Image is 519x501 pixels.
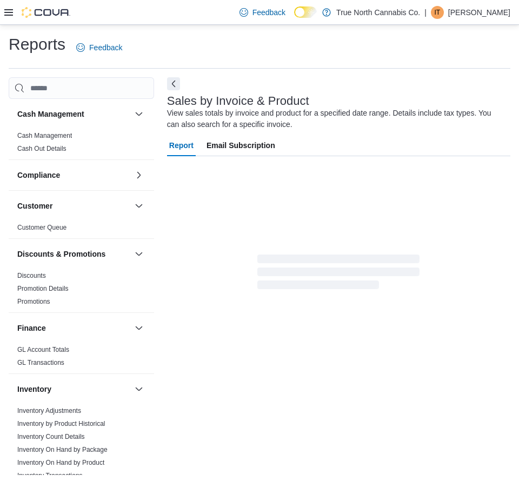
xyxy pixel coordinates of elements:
h3: Discounts & Promotions [17,249,105,259]
button: Inventory [132,383,145,396]
button: Cash Management [17,109,130,119]
div: View sales totals by invoice and product for a specified date range. Details include tax types. Y... [167,108,505,130]
button: Discounts & Promotions [17,249,130,259]
h3: Cash Management [17,109,84,119]
span: Loading [257,257,420,291]
div: Cash Management [9,129,154,159]
a: Promotion Details [17,285,69,292]
div: Isabella Thompson [431,6,444,19]
img: Cova [22,7,70,18]
h3: Inventory [17,384,51,395]
a: GL Account Totals [17,346,69,353]
a: GL Transactions [17,359,64,366]
button: Compliance [17,170,130,181]
button: Inventory [17,384,130,395]
button: Finance [132,322,145,335]
p: | [424,6,427,19]
a: Promotions [17,298,50,305]
button: Next [167,77,180,90]
h3: Finance [17,323,46,333]
span: Feedback [252,7,285,18]
a: Inventory Adjustments [17,407,81,415]
button: Customer [132,199,145,212]
span: Report [169,135,194,156]
a: Feedback [235,2,290,23]
p: True North Cannabis Co. [336,6,420,19]
button: Customer [17,201,130,211]
button: Finance [17,323,130,333]
button: Cash Management [132,108,145,121]
p: [PERSON_NAME] [448,6,510,19]
h3: Sales by Invoice & Product [167,95,309,108]
div: Customer [9,221,154,238]
a: Inventory On Hand by Product [17,459,104,466]
a: Inventory Transactions [17,472,83,479]
h1: Reports [9,34,65,55]
a: Feedback [72,37,127,58]
h3: Customer [17,201,52,211]
span: Feedback [89,42,122,53]
a: Cash Management [17,132,72,139]
a: Cash Out Details [17,145,66,152]
span: Email Subscription [207,135,275,156]
div: Finance [9,343,154,373]
a: Inventory On Hand by Package [17,446,108,453]
span: IT [435,6,441,19]
input: Dark Mode [294,6,317,18]
span: Customer Queue [17,223,66,232]
a: Inventory by Product Historical [17,420,105,427]
span: Cash Management [17,131,72,140]
a: Inventory Count Details [17,433,85,440]
a: Customer Queue [17,224,66,231]
h3: Compliance [17,170,60,181]
button: Discounts & Promotions [132,248,145,260]
a: Discounts [17,272,46,279]
span: Cash Out Details [17,144,66,153]
div: Discounts & Promotions [9,269,154,312]
button: Compliance [132,169,145,182]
